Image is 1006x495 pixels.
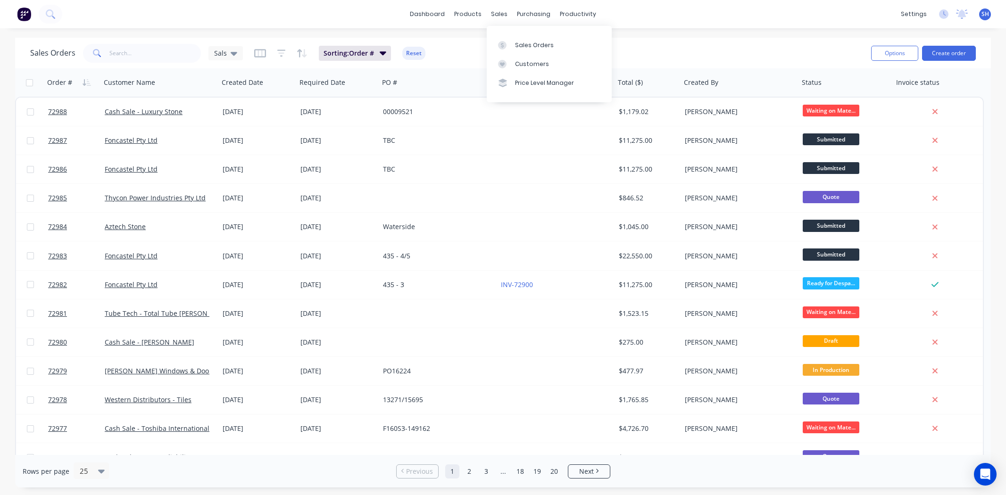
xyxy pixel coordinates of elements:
div: 435 - 3 [383,280,488,289]
div: $846.52 [619,193,674,203]
span: 72986 [48,165,67,174]
a: 72987 [48,126,105,155]
a: Customers [487,55,612,74]
button: Sorting:Order # [319,46,391,61]
div: $1,045.00 [619,222,674,231]
span: Draft [803,335,859,347]
a: Western Distributors - Tiles [105,395,191,404]
a: Page 1 is your current page [445,464,459,478]
div: 00009521 [383,107,488,116]
span: Waiting on Mate... [803,306,859,318]
span: Sals [214,48,227,58]
a: 72976 [48,443,105,471]
a: 72985 [48,184,105,212]
span: 72980 [48,338,67,347]
div: $11,275.00 [619,136,674,145]
a: Cash Sale - Luxury Stone [105,107,183,116]
span: Sorting: Order # [324,49,374,58]
div: 13271/15695 [383,395,488,404]
div: Total ($) [618,78,643,87]
span: 72988 [48,107,67,116]
span: Submitted [803,220,859,231]
a: Sales Orders [487,35,612,54]
div: [PERSON_NAME] [685,453,790,462]
div: [DATE] [300,338,375,347]
div: TBC [383,165,488,174]
span: 72977 [48,424,67,433]
div: [PERSON_NAME] [685,136,790,145]
span: Waiting on Mate... [803,105,859,116]
div: Price Level Manager [515,79,574,87]
a: Tube Tech - Total Tube [PERSON_NAME] Pty Ltd [105,309,255,318]
a: Page 3 [479,464,493,478]
div: [DATE] [300,222,375,231]
div: [DATE] [223,309,293,318]
div: [DATE] [223,366,293,376]
div: [PERSON_NAME] [685,251,790,261]
div: Sales Orders [515,41,554,49]
span: 72982 [48,280,67,289]
a: Cash Sale - Asset Reliability Inspections [105,453,230,462]
div: Invoice status [896,78,939,87]
span: 72985 [48,193,67,203]
a: Aztech Stone [105,222,146,231]
a: Page 18 [513,464,527,478]
a: 72980 [48,328,105,356]
span: Ready for Despa... [803,277,859,289]
div: $4,726.70 [619,424,674,433]
span: Submitted [803,133,859,145]
div: Status [802,78,822,87]
a: 72978 [48,386,105,414]
div: [PERSON_NAME] [685,280,790,289]
ul: Pagination [392,464,614,478]
div: Customers [515,60,549,68]
a: Foncastel Pty Ltd [105,280,158,289]
div: [DATE] [300,280,375,289]
div: [DATE] [223,424,293,433]
div: products [449,7,486,21]
a: Jump forward [496,464,510,478]
span: 72984 [48,222,67,231]
div: $477.97 [619,366,674,376]
a: 72982 [48,271,105,299]
div: $22,550.00 [619,251,674,261]
a: INV-72900 [501,280,533,289]
button: Create order [922,46,976,61]
div: [DATE] [300,136,375,145]
div: $2,117.50 [619,453,674,462]
span: Quote [803,393,859,404]
div: [DATE] [300,251,375,261]
div: Order # [47,78,72,87]
span: Rows per page [23,467,69,476]
a: 72981 [48,299,105,328]
div: [PERSON_NAME] [685,395,790,404]
span: Quote [803,191,859,203]
div: [PERSON_NAME] [685,338,790,347]
div: [PERSON_NAME] [685,193,790,203]
span: 72981 [48,309,67,318]
div: [PERSON_NAME] [685,107,790,116]
div: [PERSON_NAME] [685,424,790,433]
img: Factory [17,7,31,21]
a: Cash Sale - [PERSON_NAME] [105,338,194,346]
a: 72988 [48,98,105,126]
a: [PERSON_NAME] Windows & Doors [105,366,215,375]
span: Submitted [803,248,859,260]
div: sales [486,7,512,21]
div: [DATE] [300,424,375,433]
a: Page 2 [462,464,476,478]
div: F160S3-149162 [383,424,488,433]
span: 72979 [48,366,67,376]
div: $11,275.00 [619,280,674,289]
a: Thycon Power Industries Pty Ltd [105,193,206,202]
div: [PERSON_NAME] [685,366,790,376]
div: [DATE] [223,165,293,174]
a: 72979 [48,357,105,385]
div: $11,275.00 [619,165,674,174]
span: 72983 [48,251,67,261]
div: [DATE] [223,193,293,203]
a: 72986 [48,155,105,183]
input: Search... [109,44,201,63]
div: Waterside [383,222,488,231]
button: Reset [402,47,425,60]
